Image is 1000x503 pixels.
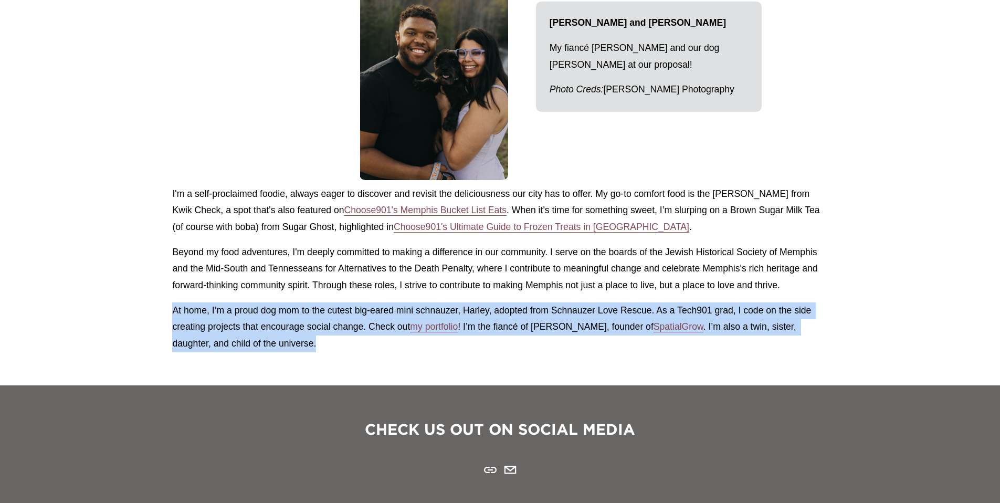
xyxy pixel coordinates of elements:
[344,205,507,215] a: Choose901's Memphis Bucket List Eats
[504,464,517,476] a: breunna@cityleadership.org
[550,17,726,28] strong: [PERSON_NAME] and [PERSON_NAME]
[550,81,748,98] p: [PERSON_NAME] Photography
[550,84,604,95] em: Photo Creds:
[654,321,703,332] a: SpatialGrow
[550,40,748,73] p: My fiancé [PERSON_NAME] and our dog [PERSON_NAME] at our proposal!
[172,244,827,294] p: Beyond my food adventures, I'm deeply committed to making a difference in our community. I serve ...
[172,186,827,236] p: I'm a self-proclaimed foodie, always eager to discover and revisit the deliciousness our city has...
[172,302,827,352] p: At home, I’m a proud dog mom to the cutest big-eared mini schnauzer, Harley, adopted from Schnauz...
[394,222,689,232] a: Choose901's Ultimate Guide to Frozen Treats in [GEOGRAPHIC_DATA]
[410,321,458,332] a: my portfolio
[484,464,497,476] a: URL
[270,419,730,439] h3: CHECK US OUT ON SOCIAL MEDIA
